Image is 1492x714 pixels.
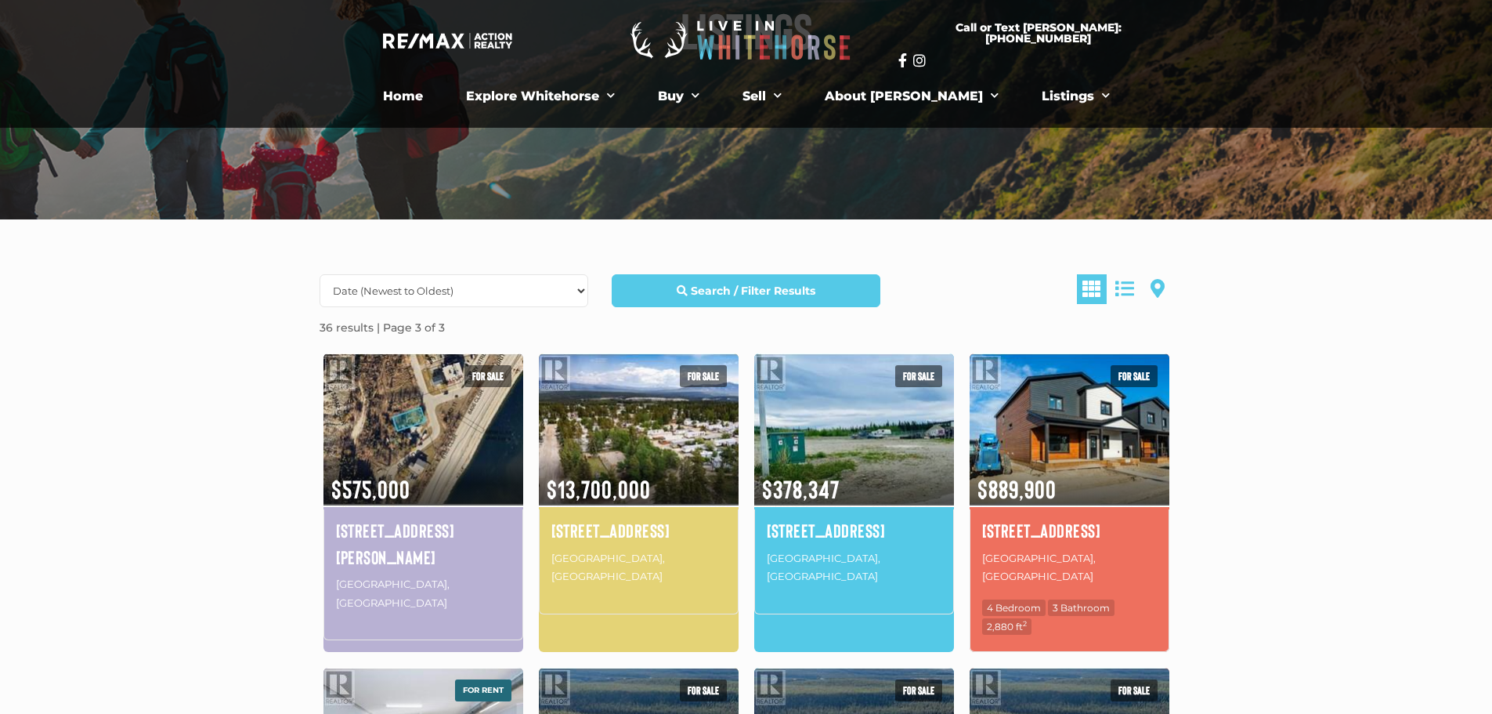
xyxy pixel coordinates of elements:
[982,548,1157,588] p: [GEOGRAPHIC_DATA], [GEOGRAPHIC_DATA]
[917,22,1160,44] span: Call or Text [PERSON_NAME]: [PHONE_NUMBER]
[970,454,1169,506] span: $889,900
[898,13,1179,53] a: Call or Text [PERSON_NAME]: [PHONE_NUMBER]
[551,517,726,544] a: [STREET_ADDRESS]
[316,81,1177,112] nav: Menu
[320,321,445,335] strong: 36 results | Page 3 of 3
[539,351,739,507] img: 986 RANGE ROAD, Whitehorse, Yukon
[1023,619,1027,628] sup: 2
[731,81,793,112] a: Sell
[1111,680,1158,701] span: For sale
[371,81,435,112] a: Home
[813,81,1010,112] a: About [PERSON_NAME]
[754,351,954,507] img: 164 TLINGIT ROAD, Whitehorse, Yukon
[982,600,1046,616] span: 4 Bedroom
[895,365,942,387] span: For sale
[455,680,511,701] span: For rent
[1111,365,1158,387] span: For sale
[982,517,1157,544] a: [STREET_ADDRESS]
[336,574,511,614] p: [GEOGRAPHIC_DATA], [GEOGRAPHIC_DATA]
[970,351,1169,507] img: 33 WYVERN AVENUE, Whitehorse, Yukon
[323,454,523,506] span: $575,000
[691,284,815,298] strong: Search / Filter Results
[680,365,727,387] span: For sale
[1048,600,1114,616] span: 3 Bathroom
[767,548,941,588] p: [GEOGRAPHIC_DATA], [GEOGRAPHIC_DATA]
[1030,81,1122,112] a: Listings
[646,81,711,112] a: Buy
[982,618,1031,635] span: 2,880 ft
[754,454,954,506] span: $378,347
[612,274,880,307] a: Search / Filter Results
[539,454,739,506] span: $13,700,000
[680,680,727,701] span: For sale
[464,365,511,387] span: For sale
[895,680,942,701] span: For sale
[454,81,627,112] a: Explore Whitehorse
[551,548,726,588] p: [GEOGRAPHIC_DATA], [GEOGRAPHIC_DATA]
[323,351,523,507] img: 600 DRURY STREET, Whitehorse, Yukon
[336,517,511,570] a: [STREET_ADDRESS][PERSON_NAME]
[767,517,941,544] a: [STREET_ADDRESS]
